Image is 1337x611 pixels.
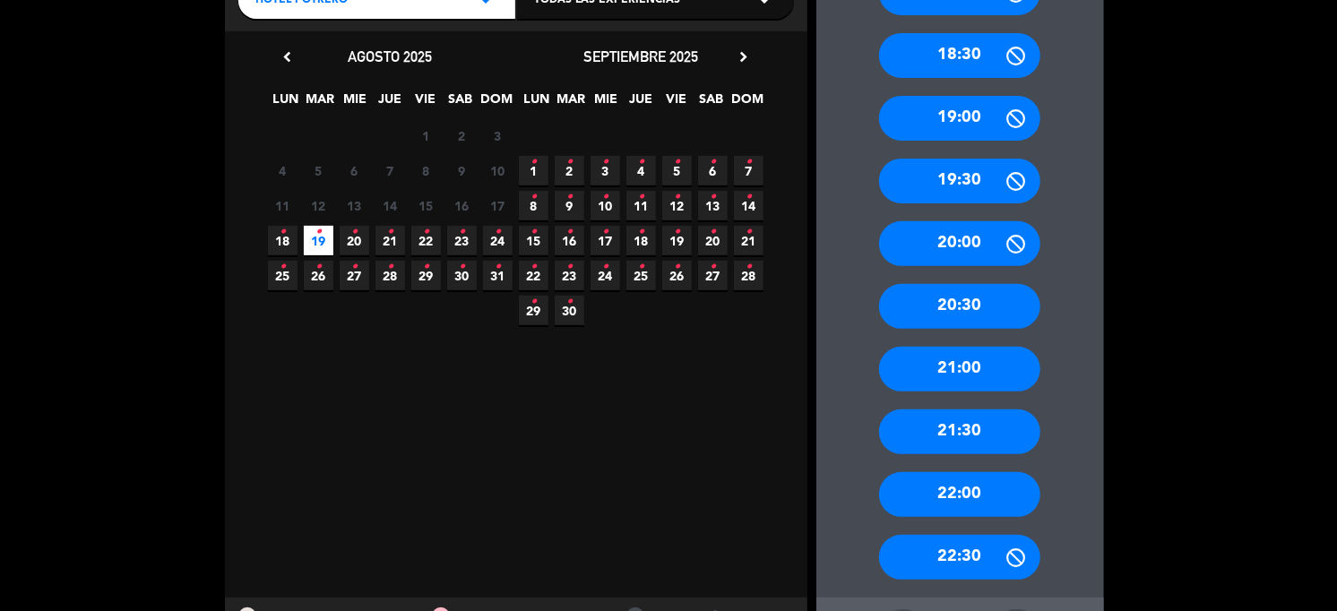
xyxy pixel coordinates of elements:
[387,218,393,246] i: •
[280,218,286,246] i: •
[879,159,1040,203] div: 19:30
[638,148,644,176] i: •
[746,253,752,281] i: •
[566,183,573,211] i: •
[746,148,752,176] i: •
[734,191,763,220] span: 14
[349,47,433,65] span: agosto 2025
[268,226,298,255] span: 18
[662,156,692,185] span: 5
[315,218,322,246] i: •
[268,156,298,185] span: 4
[698,156,728,185] span: 6
[519,191,548,220] span: 8
[555,191,584,220] span: 9
[662,261,692,290] span: 26
[483,261,513,290] span: 31
[698,226,728,255] span: 20
[626,191,656,220] span: 11
[698,191,728,220] span: 13
[661,89,691,118] span: VIE
[879,409,1040,454] div: 21:30
[306,89,335,118] span: MAR
[411,226,441,255] span: 22
[879,347,1040,392] div: 21:00
[710,183,716,211] i: •
[495,218,501,246] i: •
[522,89,551,118] span: LUN
[519,226,548,255] span: 15
[483,226,513,255] span: 24
[519,156,548,185] span: 1
[698,261,728,290] span: 27
[602,148,608,176] i: •
[351,218,358,246] i: •
[879,33,1040,78] div: 18:30
[387,253,393,281] i: •
[879,535,1040,580] div: 22:30
[879,221,1040,266] div: 20:00
[530,288,537,316] i: •
[602,183,608,211] i: •
[734,156,763,185] span: 7
[304,156,333,185] span: 5
[746,218,752,246] i: •
[566,288,573,316] i: •
[638,183,644,211] i: •
[375,226,405,255] span: 21
[480,89,510,118] span: DOM
[530,148,537,176] i: •
[566,253,573,281] i: •
[375,156,405,185] span: 7
[735,47,754,66] i: chevron_right
[340,261,369,290] span: 27
[710,253,716,281] i: •
[662,191,692,220] span: 12
[447,156,477,185] span: 9
[340,226,369,255] span: 20
[483,156,513,185] span: 10
[638,253,644,281] i: •
[591,226,620,255] span: 17
[591,156,620,185] span: 3
[710,218,716,246] i: •
[584,47,699,65] span: septiembre 2025
[696,89,726,118] span: SAB
[602,218,608,246] i: •
[555,296,584,325] span: 30
[268,191,298,220] span: 11
[626,156,656,185] span: 4
[375,89,405,118] span: JUE
[879,472,1040,517] div: 22:00
[304,261,333,290] span: 26
[447,226,477,255] span: 23
[638,218,644,246] i: •
[411,191,441,220] span: 15
[304,226,333,255] span: 19
[410,89,440,118] span: VIE
[556,89,586,118] span: MAR
[710,148,716,176] i: •
[879,284,1040,329] div: 20:30
[530,183,537,211] i: •
[879,96,1040,141] div: 19:00
[447,261,477,290] span: 30
[674,183,680,211] i: •
[731,89,761,118] span: DOM
[447,121,477,151] span: 2
[519,296,548,325] span: 29
[341,89,370,118] span: MIE
[483,191,513,220] span: 17
[447,191,477,220] span: 16
[411,261,441,290] span: 29
[555,261,584,290] span: 23
[411,121,441,151] span: 1
[268,261,298,290] span: 25
[280,253,286,281] i: •
[591,89,621,118] span: MIE
[375,261,405,290] span: 28
[271,89,300,118] span: LUN
[423,218,429,246] i: •
[591,191,620,220] span: 10
[674,253,680,281] i: •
